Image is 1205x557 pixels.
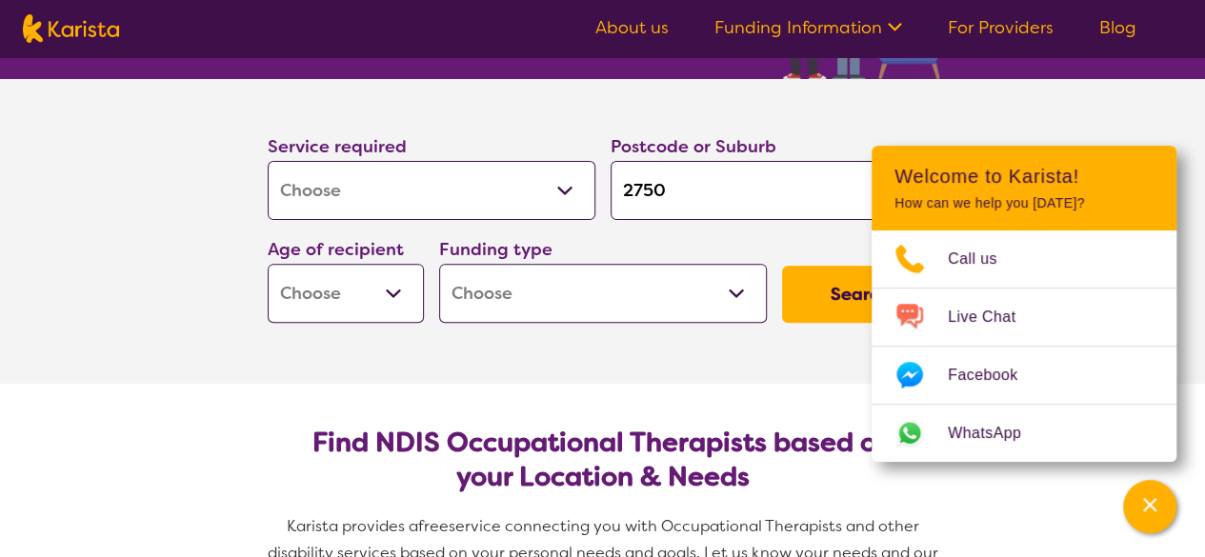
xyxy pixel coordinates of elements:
h2: Find NDIS Occupational Therapists based on your Location & Needs [283,426,923,494]
span: Call us [948,245,1020,273]
span: Live Chat [948,303,1038,331]
ul: Choose channel [872,230,1176,462]
a: Funding Information [714,16,902,39]
a: For Providers [948,16,1054,39]
button: Channel Menu [1123,480,1176,533]
label: Funding type [439,238,552,261]
img: Karista logo [23,14,119,43]
label: Postcode or Suburb [611,135,776,158]
input: Type [611,161,938,220]
a: Blog [1099,16,1136,39]
p: How can we help you [DATE]? [894,195,1154,211]
button: Search [782,266,938,323]
span: Karista provides a [287,516,418,536]
h2: Welcome to Karista! [894,165,1154,188]
div: Channel Menu [872,146,1176,462]
a: Web link opens in a new tab. [872,405,1176,462]
span: Facebook [948,361,1040,389]
label: Service required [268,135,407,158]
span: free [418,516,449,536]
a: About us [595,16,669,39]
label: Age of recipient [268,238,404,261]
span: WhatsApp [948,419,1044,448]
